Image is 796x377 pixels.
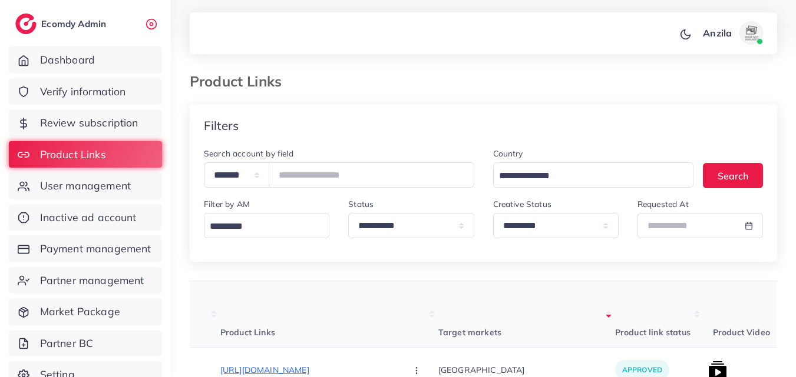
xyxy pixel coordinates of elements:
[348,198,374,210] label: Status
[40,273,144,288] span: Partner management
[493,148,523,159] label: Country
[41,18,109,29] h2: Ecomdy Admin
[9,330,162,357] a: Partner BC
[40,178,131,193] span: User management
[9,235,162,262] a: Payment management
[204,118,239,133] h4: Filters
[9,109,162,136] a: Review subscription
[703,26,732,40] p: Anzila
[204,198,250,210] label: Filter by AM
[220,363,397,377] p: [URL][DOMAIN_NAME]
[703,163,763,188] button: Search
[9,78,162,105] a: Verify information
[40,304,120,319] span: Market Package
[493,198,551,210] label: Creative Status
[15,14,37,34] img: logo
[40,336,94,351] span: Partner BC
[493,162,694,188] div: Search for option
[9,46,162,74] a: Dashboard
[204,213,329,238] div: Search for option
[190,73,291,90] h3: Product Links
[696,21,768,45] a: Anzilaavatar
[206,218,322,236] input: Search for option
[40,241,151,256] span: Payment management
[638,198,689,210] label: Requested At
[15,14,109,34] a: logoEcomdy Admin
[615,327,691,338] span: Product link status
[9,204,162,231] a: Inactive ad account
[204,148,293,159] label: Search account by field
[40,52,95,68] span: Dashboard
[495,167,679,185] input: Search for option
[220,327,275,338] span: Product Links
[9,141,162,168] a: Product Links
[40,84,126,99] span: Verify information
[9,267,162,294] a: Partner management
[713,327,770,338] span: Product Video
[40,115,138,131] span: Review subscription
[438,327,501,338] span: Target markets
[9,298,162,325] a: Market Package
[9,172,162,199] a: User management
[739,21,763,45] img: avatar
[40,147,106,162] span: Product Links
[40,210,137,225] span: Inactive ad account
